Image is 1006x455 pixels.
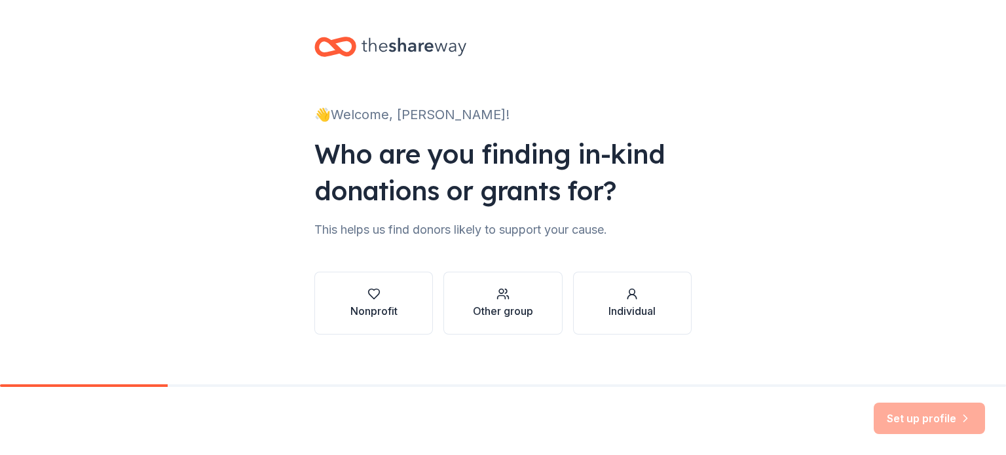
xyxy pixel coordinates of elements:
div: Other group [473,303,533,319]
div: 👋 Welcome, [PERSON_NAME]! [314,104,692,125]
div: Individual [608,303,656,319]
button: Nonprofit [314,272,433,335]
div: This helps us find donors likely to support your cause. [314,219,692,240]
button: Individual [573,272,692,335]
div: Who are you finding in-kind donations or grants for? [314,136,692,209]
button: Other group [443,272,562,335]
div: Nonprofit [350,303,398,319]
